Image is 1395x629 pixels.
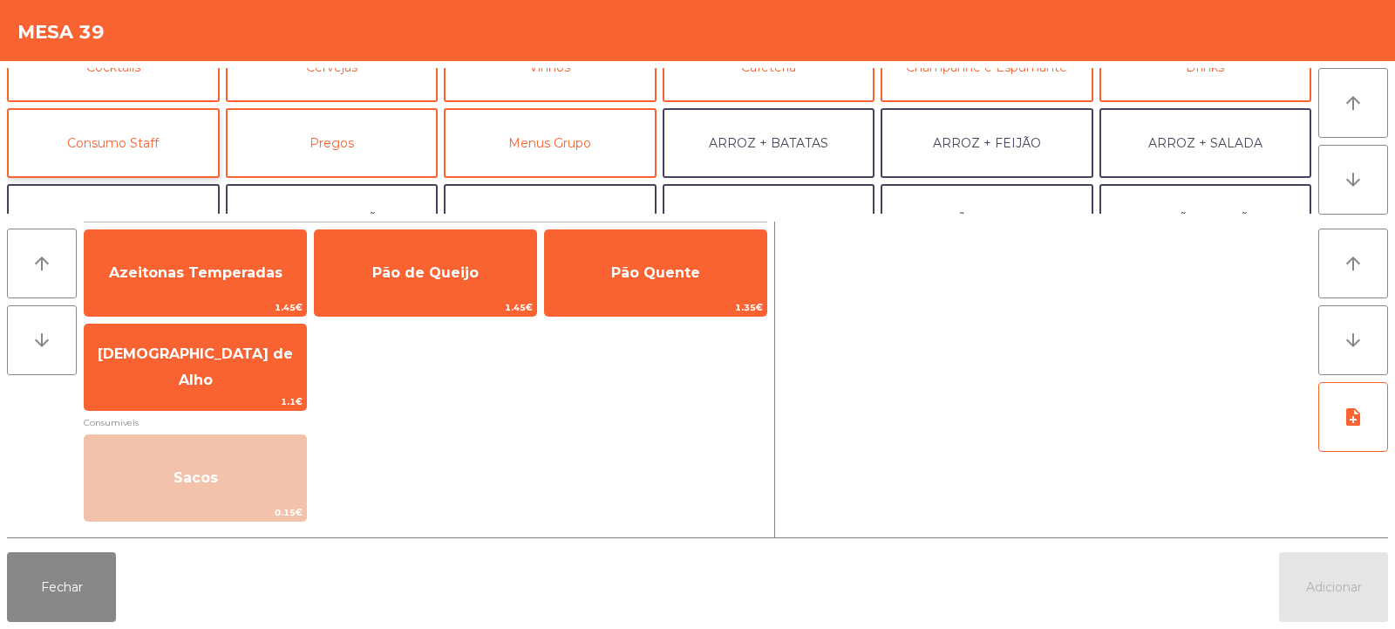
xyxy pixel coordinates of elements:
button: arrow_downward [1318,145,1388,215]
button: FEIJÃO + SALADA [881,184,1093,254]
span: Pão de Queijo [372,264,479,281]
span: 1.1€ [85,393,306,410]
button: arrow_upward [1318,68,1388,138]
span: Consumiveis [84,414,767,431]
button: ARROZ + FEIJÃO [881,108,1093,178]
span: 1.35€ [545,299,766,316]
i: arrow_downward [1343,169,1364,190]
button: ARROZ + BATATAS [663,108,875,178]
span: [DEMOGRAPHIC_DATA] de Alho [98,345,293,388]
button: BATATA + SALADA [444,184,657,254]
i: arrow_downward [1343,330,1364,351]
button: ARROZ + SALADA [1099,108,1312,178]
button: BATATA + FEIJÃO [226,184,439,254]
i: arrow_upward [31,253,52,274]
button: FEIJÃO + FEIJÃO [1099,184,1312,254]
button: note_add [1318,382,1388,452]
span: Azeitonas Temperadas [109,264,282,281]
i: arrow_downward [31,330,52,351]
span: 0.15€ [85,504,306,521]
button: BATATA + BATATA [663,184,875,254]
button: ARROZ + ARROZ [7,184,220,254]
button: arrow_downward [7,305,77,375]
button: arrow_upward [1318,229,1388,298]
span: 1.45€ [315,299,536,316]
i: arrow_upward [1343,253,1364,274]
button: Consumo Staff [7,108,220,178]
button: arrow_downward [1318,305,1388,375]
span: Pão Quente [611,264,700,281]
h4: Mesa 39 [17,19,105,45]
button: Pregos [226,108,439,178]
button: Menus Grupo [444,108,657,178]
button: arrow_upward [7,229,77,298]
span: Sacos [174,469,218,486]
button: Fechar [7,552,116,622]
i: note_add [1343,407,1364,427]
i: arrow_upward [1343,92,1364,113]
span: 1.45€ [85,299,306,316]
